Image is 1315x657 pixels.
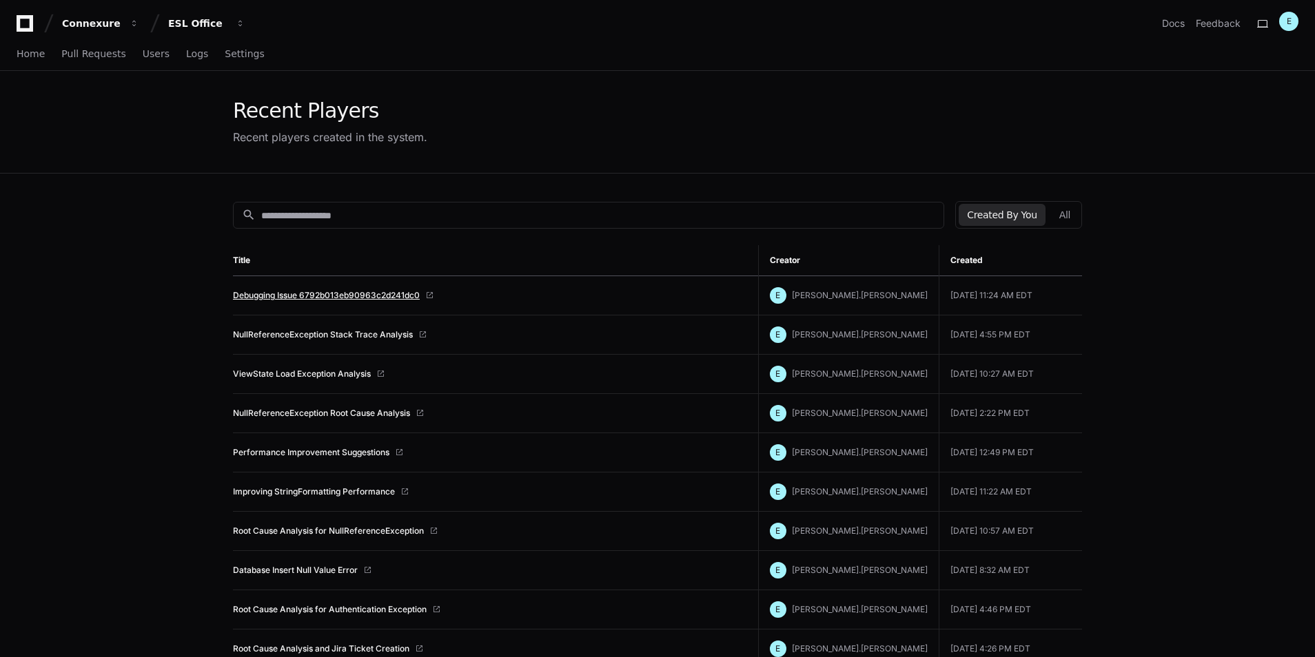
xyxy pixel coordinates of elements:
[792,408,928,418] span: [PERSON_NAME].[PERSON_NAME]
[792,604,928,614] span: [PERSON_NAME].[PERSON_NAME]
[143,50,170,58] span: Users
[959,204,1045,226] button: Created By You
[775,447,780,458] h1: E
[939,315,1082,355] td: [DATE] 4:55 PM EDT
[939,551,1082,590] td: [DATE] 8:32 AM EDT
[775,643,780,654] h1: E
[775,486,780,497] h1: E
[792,329,928,340] span: [PERSON_NAME].[PERSON_NAME]
[186,39,208,70] a: Logs
[233,129,427,145] div: Recent players created in the system.
[233,245,758,276] th: Title
[939,245,1082,276] th: Created
[57,11,145,36] button: Connexure
[17,50,45,58] span: Home
[775,408,780,419] h1: E
[225,50,264,58] span: Settings
[97,48,167,59] a: Powered byPylon
[939,394,1082,433] td: [DATE] 2:22 PM EDT
[775,525,780,536] h1: E
[242,208,256,222] mat-icon: search
[233,486,395,497] a: Improving StringFormatting Performance
[775,565,780,576] h1: E
[233,329,413,340] a: NullReferenceException Stack Trace Analysis
[1162,17,1185,30] a: Docs
[233,643,409,654] a: Root Cause Analysis and Jira Ticket Creation
[168,17,227,30] div: ESL Office
[137,48,167,59] span: Pylon
[1051,204,1079,226] button: All
[1196,17,1241,30] button: Feedback
[758,245,939,276] th: Creator
[775,604,780,615] h1: E
[939,355,1082,394] td: [DATE] 10:27 AM EDT
[775,329,780,340] h1: E
[233,604,427,615] a: Root Cause Analysis for Authentication Exception
[939,276,1082,315] td: [DATE] 11:24 AM EDT
[233,447,389,458] a: Performance Improvement Suggestions
[143,39,170,70] a: Users
[186,50,208,58] span: Logs
[233,368,371,379] a: ViewState Load Exception Analysis
[792,290,928,300] span: [PERSON_NAME].[PERSON_NAME]
[61,50,125,58] span: Pull Requests
[939,512,1082,551] td: [DATE] 10:57 AM EDT
[939,433,1082,472] td: [DATE] 12:49 PM EDT
[233,525,424,536] a: Root Cause Analysis for NullReferenceException
[792,447,928,457] span: [PERSON_NAME].[PERSON_NAME]
[17,39,45,70] a: Home
[62,17,121,30] div: Connexure
[939,590,1082,629] td: [DATE] 4:46 PM EDT
[792,565,928,575] span: [PERSON_NAME].[PERSON_NAME]
[1279,12,1298,31] button: E
[792,643,928,654] span: [PERSON_NAME].[PERSON_NAME]
[792,368,928,379] span: [PERSON_NAME].[PERSON_NAME]
[939,472,1082,512] td: [DATE] 11:22 AM EDT
[792,525,928,536] span: [PERSON_NAME].[PERSON_NAME]
[1287,16,1292,27] h1: E
[163,11,251,36] button: ESL Office
[233,98,427,123] div: Recent Players
[775,290,780,301] h1: E
[233,290,420,301] a: Debugging Issue 6792b013eb90963c2d241dc0
[61,39,125,70] a: Pull Requests
[225,39,264,70] a: Settings
[233,565,358,576] a: Database Insert Null Value Error
[775,368,780,379] h1: E
[792,486,928,497] span: [PERSON_NAME].[PERSON_NAME]
[233,408,410,419] a: NullReferenceException Root Cause Analysis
